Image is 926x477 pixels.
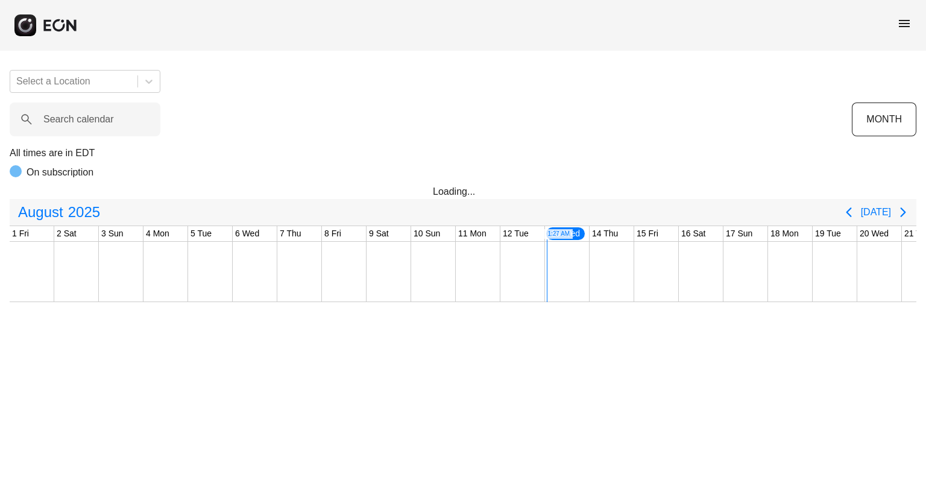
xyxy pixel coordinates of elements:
div: 9 Sat [367,226,391,241]
span: 2025 [66,200,102,224]
div: 18 Mon [768,226,801,241]
button: Next page [891,200,915,224]
button: August2025 [11,200,107,224]
div: 16 Sat [679,226,708,241]
span: August [16,200,66,224]
div: 15 Fri [634,226,661,241]
p: All times are in EDT [10,146,916,160]
p: On subscription [27,165,93,180]
div: 6 Wed [233,226,262,241]
label: Search calendar [43,112,114,127]
div: 12 Tue [500,226,531,241]
button: Previous page [837,200,861,224]
div: 17 Sun [723,226,755,241]
div: 19 Tue [813,226,843,241]
div: 20 Wed [857,226,891,241]
button: MONTH [852,103,916,136]
div: 10 Sun [411,226,443,241]
div: 2 Sat [54,226,79,241]
span: menu [897,16,912,31]
div: 1 Fri [10,226,31,241]
div: 4 Mon [143,226,172,241]
div: 14 Thu [590,226,620,241]
div: Loading... [433,185,493,199]
div: 8 Fri [322,226,344,241]
div: 13 Wed [545,226,586,241]
div: 7 Thu [277,226,304,241]
div: 3 Sun [99,226,126,241]
button: [DATE] [861,201,891,223]
div: 11 Mon [456,226,489,241]
div: 5 Tue [188,226,214,241]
